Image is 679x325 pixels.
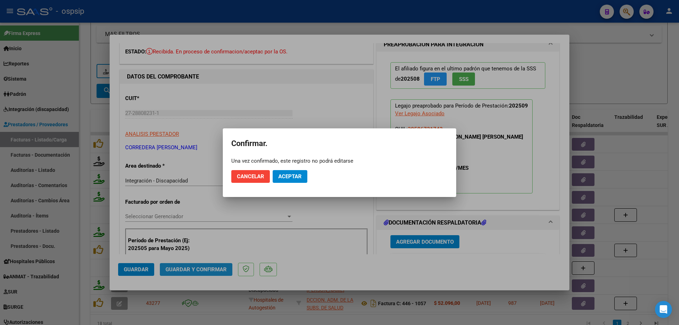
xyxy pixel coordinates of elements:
button: Aceptar [273,170,307,183]
div: Una vez confirmado, este registro no podrá editarse [231,157,448,164]
button: Cancelar [231,170,270,183]
span: Aceptar [278,173,302,180]
span: Cancelar [237,173,264,180]
h2: Confirmar. [231,137,448,150]
div: Open Intercom Messenger [655,301,672,318]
